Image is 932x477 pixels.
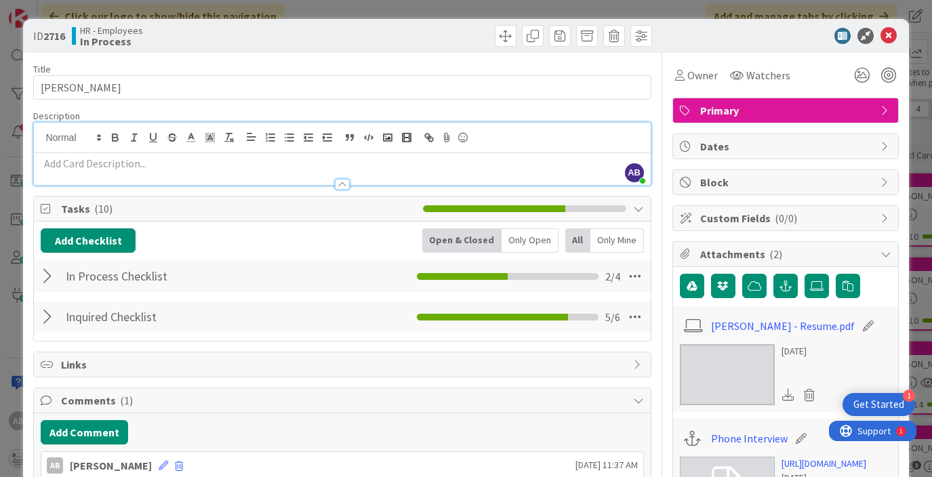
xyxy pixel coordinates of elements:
div: 1 [70,5,74,16]
input: Add Checklist... [61,264,317,289]
div: [DATE] [782,344,821,358]
span: Links [61,356,626,373]
a: [URL][DOMAIN_NAME] [782,457,866,471]
div: Open Get Started checklist, remaining modules: 1 [843,393,915,416]
div: Only Mine [590,228,644,253]
span: Description [33,110,80,122]
span: AB [625,163,644,182]
button: Add Checklist [41,228,136,253]
input: type card name here... [33,75,651,100]
span: Comments [61,392,626,409]
span: ID [33,28,65,44]
span: Custom Fields [700,210,874,226]
div: 1 [903,390,915,402]
div: Only Open [502,228,559,253]
div: Open & Closed [422,228,502,253]
button: Add Comment [41,420,128,444]
span: Owner [687,67,718,83]
span: ( 2 ) [769,247,782,261]
span: Support [28,2,62,18]
div: AB [47,457,63,474]
div: [PERSON_NAME] [70,457,152,474]
span: Attachments [700,246,874,262]
label: Title [33,63,51,75]
span: 2 / 4 [605,268,620,285]
input: Add Checklist... [61,305,317,329]
a: Phone Interview [711,430,788,447]
span: Primary [700,102,874,119]
div: All [565,228,590,253]
div: Get Started [853,398,904,411]
span: ( 0/0 ) [775,211,797,225]
span: Watchers [746,67,790,83]
span: [DATE] 11:37 AM [575,458,638,472]
span: Tasks [61,201,416,217]
span: HR - Employees [80,25,143,36]
span: 5 / 6 [605,309,620,325]
span: Dates [700,138,874,154]
b: In Process [80,36,143,47]
span: ( 10 ) [94,202,113,215]
span: ( 1 ) [120,394,133,407]
b: 2716 [43,29,65,43]
a: [PERSON_NAME] - Resume.pdf [711,318,855,334]
span: Block [700,174,874,190]
div: Download [782,386,796,404]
